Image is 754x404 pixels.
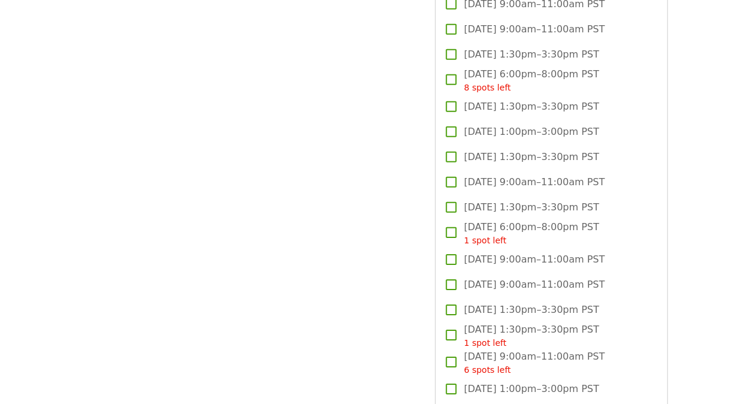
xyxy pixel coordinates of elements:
span: [DATE] 6:00pm–8:00pm PST [464,220,599,247]
span: [DATE] 6:00pm–8:00pm PST [464,67,599,94]
span: [DATE] 9:00am–11:00am PST [464,252,605,267]
span: [DATE] 9:00am–11:00am PST [464,278,605,292]
span: 8 spots left [464,83,510,92]
span: [DATE] 1:30pm–3:30pm PST [464,150,599,164]
span: [DATE] 9:00am–11:00am PST [464,349,605,376]
span: [DATE] 1:30pm–3:30pm PST [464,303,599,317]
span: [DATE] 1:30pm–3:30pm PST [464,322,599,349]
span: 6 spots left [464,365,510,375]
span: [DATE] 9:00am–11:00am PST [464,175,605,189]
span: [DATE] 1:30pm–3:30pm PST [464,100,599,114]
span: [DATE] 1:00pm–3:00pm PST [464,125,599,139]
span: [DATE] 9:00am–11:00am PST [464,22,605,37]
span: [DATE] 1:00pm–3:00pm PST [464,382,599,396]
span: 1 spot left [464,338,506,348]
span: [DATE] 1:30pm–3:30pm PST [464,47,599,62]
span: 1 spot left [464,236,506,245]
span: [DATE] 1:30pm–3:30pm PST [464,200,599,215]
